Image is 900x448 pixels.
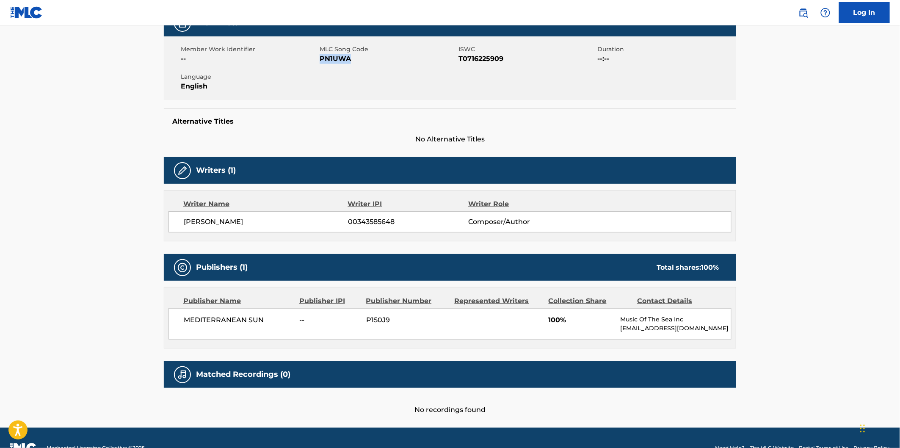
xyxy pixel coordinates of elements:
span: -- [300,315,360,325]
img: help [820,8,831,18]
span: [PERSON_NAME] [184,217,348,227]
span: English [181,81,317,91]
img: Writers [177,166,188,176]
img: Matched Recordings [177,370,188,380]
span: MLC Song Code [320,45,456,54]
p: [EMAIL_ADDRESS][DOMAIN_NAME] [621,324,731,333]
div: Publisher Number [366,296,448,306]
h5: Writers (1) [196,166,236,175]
h5: Alternative Titles [172,117,728,126]
img: Publishers [177,263,188,273]
a: Log In [839,2,890,23]
div: Represented Writers [455,296,542,306]
div: Collection Share [549,296,631,306]
span: Duration [597,45,734,54]
span: ISWC [458,45,595,54]
span: PN1UWA [320,54,456,64]
div: Contact Details [637,296,719,306]
span: -- [181,54,317,64]
span: No Alternative Titles [164,134,736,144]
span: 100 % [701,263,719,271]
div: Drag [860,416,865,441]
img: MLC Logo [10,6,43,19]
div: Publisher IPI [299,296,359,306]
span: 100% [549,315,614,325]
img: search [798,8,809,18]
p: Music Of The Sea Inc [621,315,731,324]
iframe: Chat Widget [858,407,900,448]
div: Writer IPI [348,199,469,209]
span: Language [181,72,317,81]
div: Help [817,4,834,21]
span: T0716225909 [458,54,595,64]
span: 00343585648 [348,217,468,227]
span: Member Work Identifier [181,45,317,54]
h5: Publishers (1) [196,263,248,272]
div: No recordings found [164,388,736,415]
h5: Matched Recordings (0) [196,370,290,379]
div: Publisher Name [183,296,293,306]
a: Public Search [795,4,812,21]
div: Total shares: [657,263,719,273]
div: Writer Role [468,199,578,209]
span: --:-- [597,54,734,64]
span: P150J9 [366,315,448,325]
span: MEDITERRANEAN SUN [184,315,293,325]
span: Composer/Author [468,217,578,227]
div: Writer Name [183,199,348,209]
